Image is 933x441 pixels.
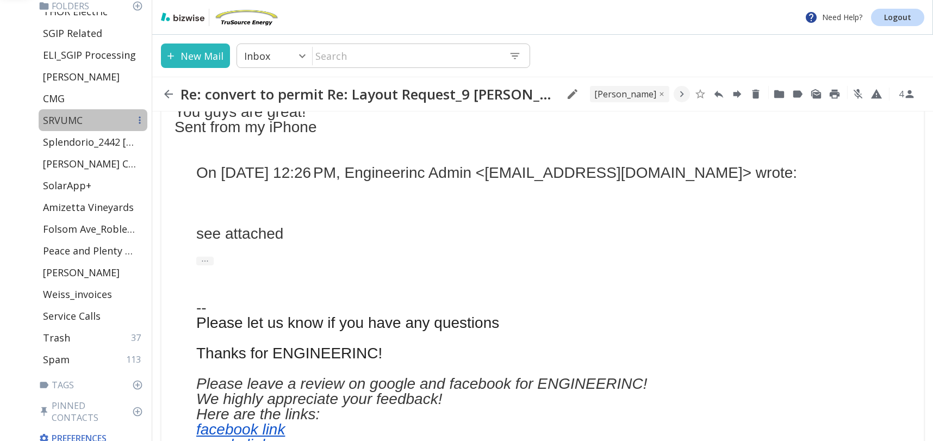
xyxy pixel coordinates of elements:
[43,331,70,344] p: Trash
[43,288,112,301] p: Weiss_invoices
[126,353,145,365] p: 113
[39,327,147,349] div: Trash37
[789,86,806,102] button: Set Tag
[43,92,65,105] p: CMG
[729,86,745,102] button: Forward
[39,153,147,175] div: [PERSON_NAME] CPA Financial
[181,85,557,103] h2: Re: convert to permit Re: Layout Request_9 [PERSON_NAME] Alamo Ca
[39,44,147,66] div: ELI_SGIP Processing
[899,88,904,100] p: 4
[43,70,120,83] p: [PERSON_NAME]
[894,81,920,107] button: See Participants
[39,196,147,218] div: Amizetta Vineyards
[39,262,147,283] div: [PERSON_NAME]
[43,309,101,322] p: Service Calls
[748,86,764,102] button: Delete
[161,44,230,68] button: New Mail
[826,86,843,102] button: Print All
[39,305,147,327] div: Service Calls
[850,86,866,102] button: Mute Thread
[43,157,136,170] p: [PERSON_NAME] CPA Financial
[43,201,134,214] p: Amizetta Vineyards
[43,179,91,192] p: SolarApp+
[161,13,204,21] img: bizwise
[711,86,727,102] button: Reply
[214,9,279,26] img: TruSource Energy, Inc.
[39,218,147,240] div: Folsom Ave_Robleto
[43,266,120,279] p: [PERSON_NAME]
[39,379,147,391] p: Tags
[39,131,147,153] div: Splendorio_2442 [GEOGRAPHIC_DATA]
[871,9,924,26] a: Logout
[39,240,147,262] div: Peace and Plenty Farms
[244,49,270,63] p: Inbox
[884,14,911,21] p: Logout
[39,88,147,109] div: CMG
[39,349,147,370] div: Spam113
[39,22,147,44] div: SGIP Related
[43,48,136,61] p: ELI_SGIP Processing
[43,222,136,235] p: Folsom Ave_Robleto
[771,86,787,102] button: Move to Folder
[39,109,147,131] div: SRVUMC
[39,66,147,88] div: [PERSON_NAME]
[39,400,147,424] p: Pinned Contacts
[43,244,136,257] p: Peace and Plenty Farms
[313,45,500,67] input: Search
[39,283,147,305] div: Weiss_invoices
[43,353,70,366] p: Spam
[43,27,102,40] p: SGIP Related
[805,11,862,24] p: Need Help?
[868,86,885,102] button: Report Spam
[43,135,136,148] p: Splendorio_2442 [GEOGRAPHIC_DATA]
[43,114,83,127] p: SRVUMC
[808,86,824,102] button: Mark as Unread
[594,88,656,100] p: [PERSON_NAME]
[39,175,147,196] div: SolarApp+
[131,332,145,344] p: 37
